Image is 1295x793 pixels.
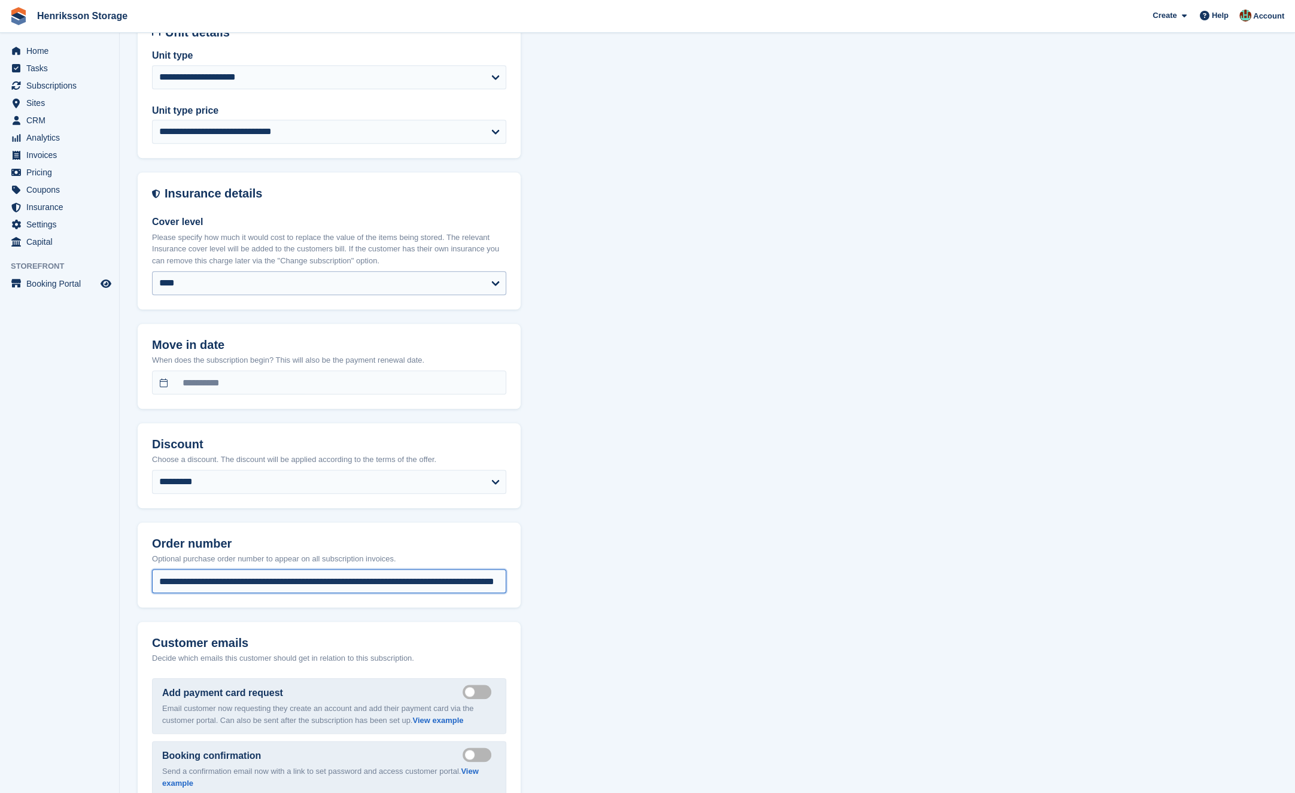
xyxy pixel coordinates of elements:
span: Account [1253,10,1284,22]
span: Create [1153,10,1177,22]
p: Please specify how much it would cost to replace the value of the items being stored. The relevan... [152,232,506,267]
a: menu [6,77,113,94]
h2: Customer emails [152,636,506,650]
span: Coupons [26,181,98,198]
a: Henriksson Storage [32,6,132,26]
a: menu [6,181,113,198]
h2: Discount [152,437,506,451]
label: Send payment card request email [463,691,496,692]
span: Analytics [26,129,98,146]
span: Home [26,42,98,59]
a: menu [6,60,113,77]
img: insurance-details-icon-731ffda60807649b61249b889ba3c5e2b5c27d34e2e1fb37a309f0fde93ff34a.svg [152,187,160,200]
a: menu [6,216,113,233]
p: Email customer now requesting they create an account and add their payment card via the customer ... [162,703,496,726]
label: Cover level [152,215,506,229]
a: menu [6,199,113,215]
p: When does the subscription begin? This will also be the payment renewal date. [152,354,506,366]
img: Isak Martinelle [1239,10,1251,22]
span: Tasks [26,60,98,77]
a: menu [6,164,113,181]
a: menu [6,147,113,163]
span: Storefront [11,260,119,272]
label: Add payment card request [162,686,283,700]
label: Send booking confirmation email [463,753,496,755]
span: Booking Portal [26,275,98,292]
span: Invoices [26,147,98,163]
label: Booking confirmation [162,749,261,763]
a: menu [6,95,113,111]
a: View example [162,767,479,788]
h2: Insurance details [165,187,506,200]
span: CRM [26,112,98,129]
a: View example [412,716,463,725]
a: Preview store [99,277,113,291]
a: menu [6,42,113,59]
a: menu [6,112,113,129]
p: Choose a discount. The discount will be applied according to the terms of the offer. [152,454,506,466]
a: menu [6,275,113,292]
span: Subscriptions [26,77,98,94]
a: menu [6,233,113,250]
span: Pricing [26,164,98,181]
h2: Move in date [152,338,506,352]
span: Sites [26,95,98,111]
span: Insurance [26,199,98,215]
label: Unit type price [152,104,506,118]
h2: Order number [152,537,506,551]
p: Optional purchase order number to appear on all subscription invoices. [152,553,506,565]
label: Unit type [152,48,506,63]
a: menu [6,129,113,146]
p: Decide which emails this customer should get in relation to this subscription. [152,652,506,664]
p: Send a confirmation email now with a link to set password and access customer portal. [162,765,496,789]
span: Settings [26,216,98,233]
span: Capital [26,233,98,250]
span: Help [1212,10,1229,22]
img: stora-icon-8386f47178a22dfd0bd8f6a31ec36ba5ce8667c1dd55bd0f319d3a0aa187defe.svg [10,7,28,25]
